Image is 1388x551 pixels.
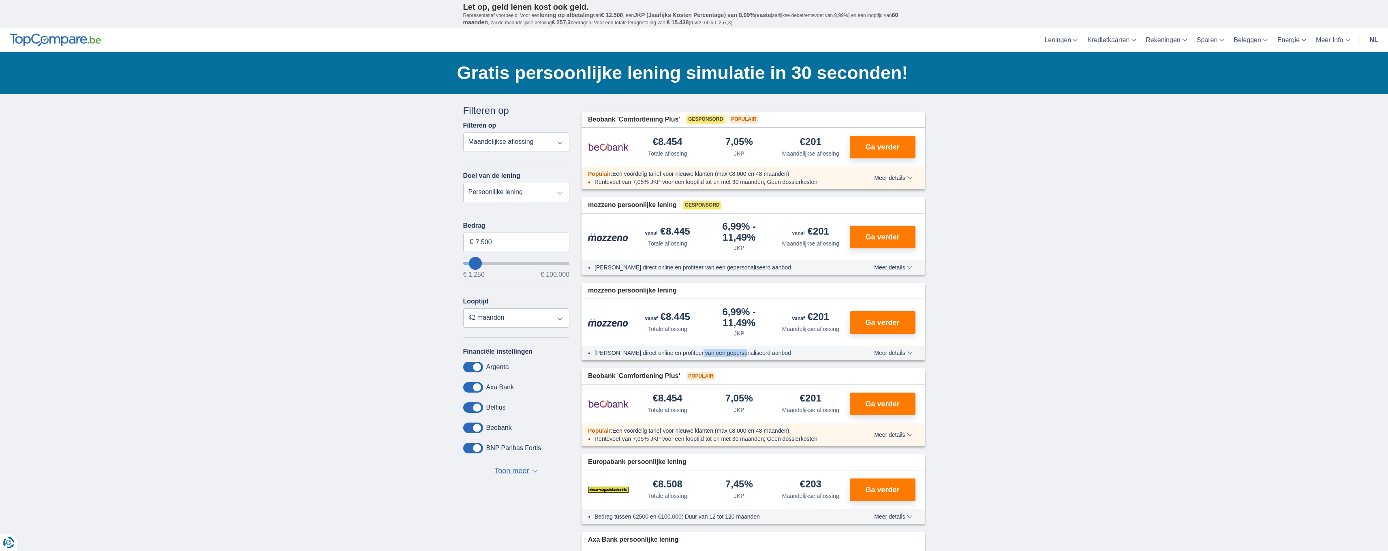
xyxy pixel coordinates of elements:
[1311,28,1355,52] a: Meer Info
[463,172,520,179] label: Doel van de lening
[539,12,593,18] span: lening op afbetaling
[10,34,101,47] img: TopCompare
[463,104,570,117] div: Filteren op
[725,393,753,404] div: 7,05%
[683,201,721,209] span: Gesponsord
[734,149,744,158] div: JKP
[800,393,821,404] div: €201
[874,350,912,356] span: Meer details
[612,171,789,177] span: Een voordelig tarief voor nieuwe klanten (max €8.000 en 48 maanden)
[541,271,569,278] span: € 100.000
[645,226,690,238] div: €8.445
[588,318,629,327] img: product.pl.alt Mozzeno
[601,12,623,18] span: € 12.500
[588,394,629,414] img: product.pl.alt Beobank
[653,137,682,148] div: €8.454
[463,12,925,26] p: Representatief voorbeeld: Voor een van , een ( jaarlijkse debetrentevoet van 8,99%) en een loopti...
[800,137,821,148] div: €201
[725,137,753,148] div: 7,05%
[800,479,821,490] div: €203
[582,427,851,435] div: :
[707,307,772,328] div: 6,99%
[725,479,753,490] div: 7,45%
[552,19,571,26] span: € 257,3
[463,348,533,355] label: Financiële instellingen
[588,115,680,124] span: Beobank 'Comfortlening Plus'
[645,312,690,323] div: €8.445
[1082,28,1141,52] a: Kredietkaarten
[588,372,680,381] span: Beobank 'Comfortlening Plus'
[588,201,677,210] span: mozzeno persoonlijke lening
[874,265,912,270] span: Meer details
[782,492,839,500] div: Maandelijkse aflossing
[850,226,915,248] button: Ga verder
[792,226,829,238] div: €201
[868,175,918,181] button: Meer details
[470,237,473,247] span: €
[463,271,485,278] span: € 1.250
[532,470,538,473] span: ▼
[792,312,829,323] div: €201
[463,262,570,265] input: wantToBorrow
[850,136,915,158] button: Ga verder
[1229,28,1273,52] a: Beleggen
[734,244,744,252] div: JKP
[868,513,918,520] button: Meer details
[494,466,529,476] span: Toon meer
[463,222,570,229] label: Bedrag
[653,393,682,404] div: €8.454
[588,457,687,467] span: Europabank persoonlijke lening
[874,514,912,519] span: Meer details
[648,325,687,333] div: Totale aflossing
[486,404,506,411] label: Belfius
[486,424,512,431] label: Beobank
[595,435,845,443] li: Rentevoet van 7,05% JKP voor een looptijd tot en met 30 maanden; Geen dossierkosten
[648,406,687,414] div: Totale aflossing
[734,492,744,500] div: JKP
[486,384,514,391] label: Axa Bank
[1273,28,1311,52] a: Energie
[588,427,611,434] span: Populair
[588,171,611,177] span: Populair
[868,431,918,438] button: Meer details
[1365,28,1383,52] a: nl
[588,137,629,157] img: product.pl.alt Beobank
[648,492,687,500] div: Totale aflossing
[1039,28,1082,52] a: Leningen
[782,149,839,158] div: Maandelijkse aflossing
[782,239,839,248] div: Maandelijkse aflossing
[1141,28,1191,52] a: Rekeningen
[463,298,489,305] label: Looptijd
[653,479,682,490] div: €8.508
[595,349,845,357] li: [PERSON_NAME] direct online en profiteer van een gepersonaliseerd aanbod
[868,264,918,271] button: Meer details
[734,329,744,337] div: JKP
[463,12,898,26] span: 60 maanden
[595,513,845,521] li: Bedrag tussen €2500 en €100.000; Duur van 12 tot 120 maanden
[874,175,912,181] span: Meer details
[457,60,925,85] h1: Gratis persoonlijke lening simulatie in 30 seconden!
[865,143,899,151] span: Ga verder
[595,263,845,271] li: [PERSON_NAME] direct online en profiteer van een gepersonaliseerd aanbod
[782,325,839,333] div: Maandelijkse aflossing
[588,480,629,500] img: product.pl.alt Europabank
[648,149,687,158] div: Totale aflossing
[588,535,678,545] span: Axa Bank persoonlijke lening
[687,372,715,380] span: Populair
[588,233,629,241] img: product.pl.alt Mozzeno
[707,222,772,242] div: 6,99%
[486,444,541,452] label: BNP Paribas Fortis
[492,466,540,477] button: Toon meer ▼
[868,350,918,356] button: Meer details
[1192,28,1229,52] a: Sparen
[582,170,851,178] div: :
[687,115,725,124] span: Gesponsord
[850,478,915,501] button: Ga verder
[782,406,839,414] div: Maandelijkse aflossing
[865,319,899,326] span: Ga verder
[865,233,899,241] span: Ga verder
[850,311,915,334] button: Ga verder
[463,122,496,129] label: Filteren op
[648,239,687,248] div: Totale aflossing
[634,12,755,18] span: JKP (Jaarlijks Kosten Percentage) van 8,99%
